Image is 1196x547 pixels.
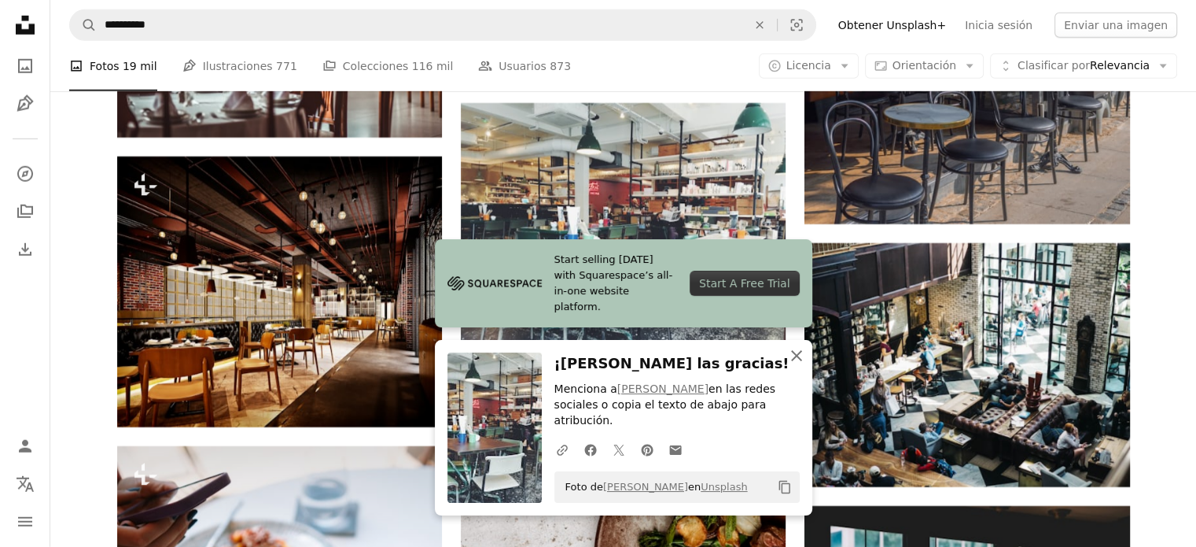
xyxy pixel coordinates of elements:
form: Encuentra imágenes en todo el sitio [69,9,816,41]
span: Orientación [892,59,956,72]
a: Colecciones [9,196,41,227]
a: Inicia sesión [955,13,1042,38]
img: Renderizado 3D del interior del bar del restaurante cafetería [117,157,442,428]
a: Comparte por correo electrónico [661,434,690,465]
span: Clasificar por [1018,59,1090,72]
img: Foto aérea de personas en el bar [804,243,1129,487]
a: Silla verde sentada para hombres leyendo el periódico [461,217,786,231]
button: Orientación [865,54,984,79]
a: Iniciar sesión / Registrarse [9,431,41,462]
img: Silla verde sentada para hombres leyendo el periódico [461,103,786,347]
span: 771 [276,57,297,75]
a: Historial de descargas [9,234,41,265]
a: [PERSON_NAME] [603,481,688,493]
a: Ilustraciones [9,88,41,120]
button: Buscar en Unsplash [70,10,97,40]
a: Ilustraciones 771 [182,41,297,91]
button: Menú [9,506,41,538]
button: Búsqueda visual [778,10,815,40]
a: Usuarios 873 [478,41,571,91]
a: Unsplash [701,481,747,493]
a: Explorar [9,158,41,190]
img: file-1705255347840-230a6ab5bca9image [447,272,542,295]
a: Comparte en Facebook [576,434,605,465]
span: Licencia [786,59,831,72]
a: Colecciones 116 mil [322,41,454,91]
a: Renderizado 3D del interior del bar del restaurante cafetería [117,285,442,299]
span: Start selling [DATE] with Squarespace’s all-in-one website platform. [554,252,678,315]
a: Foto aérea de personas en el bar [804,357,1129,371]
a: Start selling [DATE] with Squarespace’s all-in-one website platform.Start A Free Trial [435,239,812,327]
span: 116 mil [412,57,454,75]
h3: ¡[PERSON_NAME] las gracias! [554,353,800,375]
a: [PERSON_NAME] [617,383,708,395]
a: Inicio — Unsplash [9,9,41,44]
a: Obtener Unsplash+ [829,13,955,38]
button: Clasificar porRelevancia [990,54,1177,79]
span: 873 [550,57,571,75]
p: Menciona a en las redes sociales o copia el texto de abajo para atribución. [554,382,800,429]
button: Licencia [759,54,859,79]
button: Idioma [9,468,41,500]
a: Comparte en Pinterest [633,434,661,465]
span: Foto de en [558,475,748,500]
div: Start A Free Trial [690,271,799,296]
a: Comparte en Twitter [605,434,633,465]
button: Borrar [742,10,777,40]
a: Fotos [9,50,41,82]
button: Copiar al portapapeles [771,474,798,501]
button: Enviar una imagen [1054,13,1177,38]
span: Relevancia [1018,58,1150,74]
